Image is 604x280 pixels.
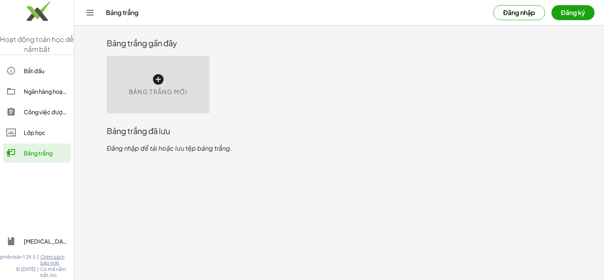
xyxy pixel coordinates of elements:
[107,38,177,48] font: Bảng trắng gần đây
[84,6,96,19] button: Chuyển đổi điều hướng
[24,236,68,246] div: [MEDICAL_DATA] khảo
[24,87,68,96] div: Ngân hàng hoạt động
[40,254,74,266] a: Chính sách bảo mật
[107,126,170,136] font: Bảng trắng đã lưu
[129,87,187,96] span: Bảng trắng mới
[24,107,68,117] div: Công việc được giao
[37,266,39,278] span: |
[40,266,74,278] span: Có thể nắm bắt, Inc.
[3,82,71,101] a: Ngân hàng hoạt động
[24,128,68,137] div: Lớp học
[24,66,68,76] div: Bắt đầu
[3,144,71,163] a: Bảng trắng
[16,266,36,278] span: © [DATE]
[107,144,572,153] p: Đăng nhập để tải hoặc lưu tệp bảng trắng.
[3,102,71,121] a: Công việc được giao
[3,61,71,80] a: Bắt đầu
[3,123,71,142] a: Lớp học
[551,5,595,20] button: Đăng ký
[24,148,68,158] div: Bảng trắng
[37,254,39,266] span: |
[3,232,71,251] a: [MEDICAL_DATA] khảo
[493,5,545,20] button: Đăng nhập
